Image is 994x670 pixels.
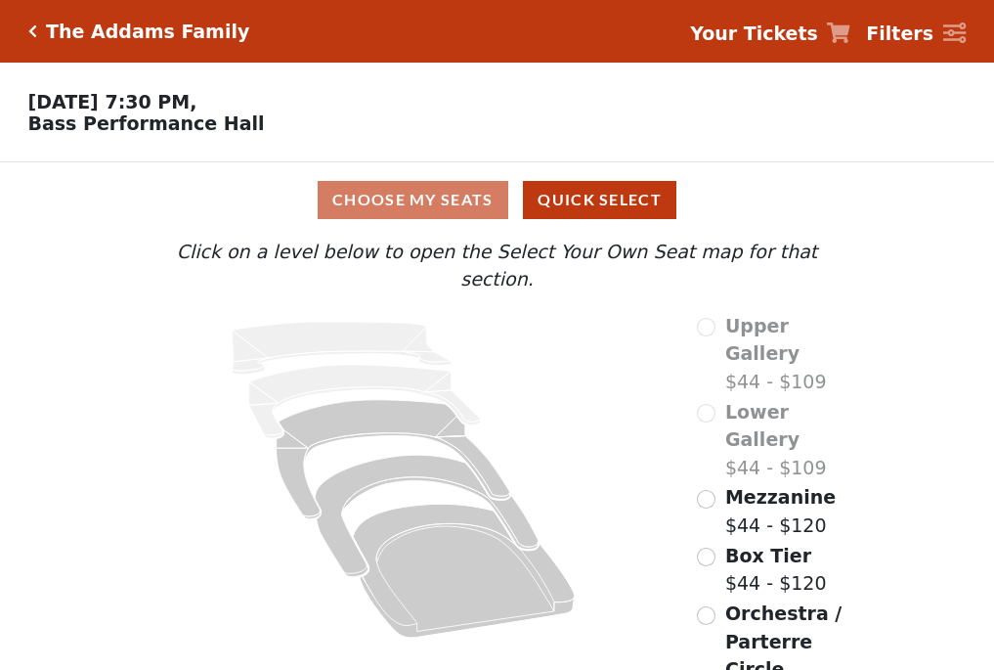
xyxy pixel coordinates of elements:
[725,542,827,598] label: $44 - $120
[28,24,37,38] a: Click here to go back to filters
[725,401,800,451] span: Lower Gallery
[690,20,850,48] a: Your Tickets
[690,22,818,44] strong: Your Tickets
[233,322,452,375] path: Upper Gallery - Seats Available: 0
[725,483,836,539] label: $44 - $120
[866,20,966,48] a: Filters
[46,21,249,43] h5: The Addams Family
[725,312,856,396] label: $44 - $109
[249,365,481,438] path: Lower Gallery - Seats Available: 0
[523,181,676,219] button: Quick Select
[725,486,836,508] span: Mezzanine
[725,315,800,365] span: Upper Gallery
[354,504,576,638] path: Orchestra / Parterre Circle - Seats Available: 193
[138,238,855,293] p: Click on a level below to open the Select Your Own Seat map for that section.
[725,398,856,482] label: $44 - $109
[725,545,811,566] span: Box Tier
[866,22,933,44] strong: Filters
